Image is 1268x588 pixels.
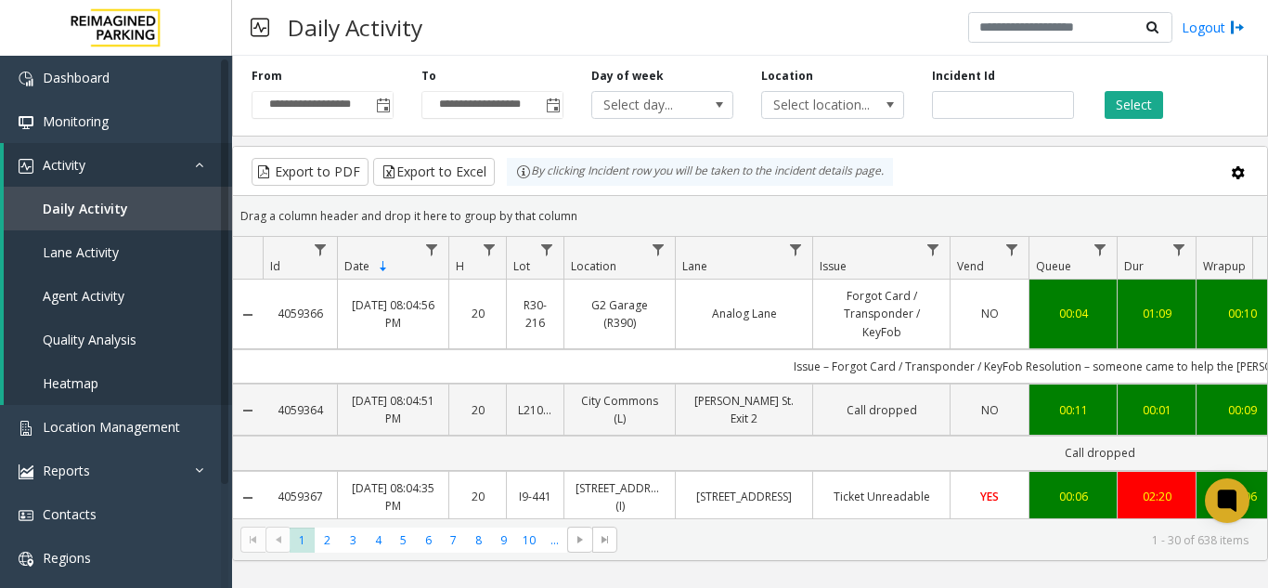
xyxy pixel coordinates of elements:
a: Logout [1182,18,1245,37]
a: [DATE] 08:04:35 PM [349,479,437,515]
a: 00:04 [1041,305,1106,322]
a: 20 [460,305,495,322]
div: 01:09 [1129,305,1184,322]
span: Page 8 [466,528,491,553]
a: Queue Filter Menu [1088,237,1113,262]
span: H [456,258,464,274]
span: Monitoring [43,112,109,130]
span: Go to the last page [598,532,613,547]
span: Wrapup [1203,258,1246,274]
a: [DATE] 08:04:56 PM [349,296,437,332]
span: Page 3 [341,528,366,553]
button: Export to PDF [252,158,369,186]
span: Toggle popup [372,92,393,118]
span: NO [981,402,999,418]
span: Select location... [762,92,874,118]
a: H Filter Menu [477,237,502,262]
label: Location [761,68,813,85]
span: Toggle popup [542,92,563,118]
span: Vend [957,258,984,274]
span: Go to the next page [567,527,592,553]
label: Incident Id [932,68,995,85]
span: Id [270,258,280,274]
a: [STREET_ADDRESS] (I) [576,479,664,515]
div: 00:11 [1041,401,1106,419]
a: Collapse Details [233,490,263,505]
span: Regions [43,549,91,567]
span: Dur [1124,258,1144,274]
span: Page 1 [290,528,315,553]
a: Collapse Details [233,403,263,418]
img: logout [1230,18,1245,37]
a: [STREET_ADDRESS] [687,488,801,505]
a: Date Filter Menu [420,237,445,262]
label: To [421,68,436,85]
span: Quality Analysis [43,331,136,348]
span: Location [571,258,616,274]
a: Analog Lane [687,305,801,322]
img: 'icon' [19,72,33,86]
span: Sortable [376,259,391,274]
a: L21057800 [518,401,552,419]
span: Queue [1036,258,1071,274]
label: From [252,68,282,85]
a: 00:06 [1041,488,1106,505]
span: Lane [682,258,707,274]
span: Lot [513,258,530,274]
a: 20 [460,401,495,419]
span: Agent Activity [43,287,124,305]
a: Dur Filter Menu [1167,237,1192,262]
span: Daily Activity [43,200,128,217]
a: Vend Filter Menu [1000,237,1025,262]
h3: Daily Activity [278,5,432,50]
a: Daily Activity [4,187,232,230]
span: Page 9 [491,528,516,553]
span: Activity [43,156,85,174]
span: Page 5 [391,528,416,553]
a: Lane Filter Menu [783,237,809,262]
a: 4059366 [274,305,326,322]
a: Ticket Unreadable [824,488,938,505]
span: Reports [43,462,90,479]
span: Page 10 [517,528,542,553]
span: Page 11 [542,528,567,553]
div: By clicking Incident row you will be taken to the incident details page. [507,158,893,186]
span: Lane Activity [43,243,119,261]
a: Collapse Details [233,307,263,322]
a: Forgot Card / Transponder / KeyFob [824,287,938,341]
button: Select [1105,91,1163,119]
a: [PERSON_NAME] St. Exit 2 [687,392,801,427]
a: Id Filter Menu [308,237,333,262]
span: Page 7 [441,528,466,553]
a: 02:20 [1129,488,1184,505]
a: Lane Activity [4,230,232,274]
a: Quality Analysis [4,318,232,361]
kendo-pager-info: 1 - 30 of 638 items [628,532,1249,548]
span: NO [981,306,999,321]
span: YES [980,489,999,504]
span: Date [344,258,369,274]
a: Call dropped [824,401,938,419]
span: Go to the next page [573,532,588,547]
img: 'icon' [19,552,33,567]
a: Issue Filter Menu [921,237,946,262]
span: Issue [820,258,847,274]
img: 'icon' [19,421,33,436]
span: Page 4 [366,528,391,553]
a: Activity [4,143,232,187]
a: NO [962,401,1017,419]
span: Location Management [43,418,180,436]
a: G2 Garage (R390) [576,296,664,332]
span: Dashboard [43,69,110,86]
div: Data table [233,237,1267,518]
img: pageIcon [251,5,269,50]
a: 00:01 [1129,401,1184,419]
span: Select day... [592,92,705,118]
a: Lot Filter Menu [535,237,560,262]
button: Export to Excel [373,158,495,186]
a: Heatmap [4,361,232,405]
a: I9-441 [518,488,552,505]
